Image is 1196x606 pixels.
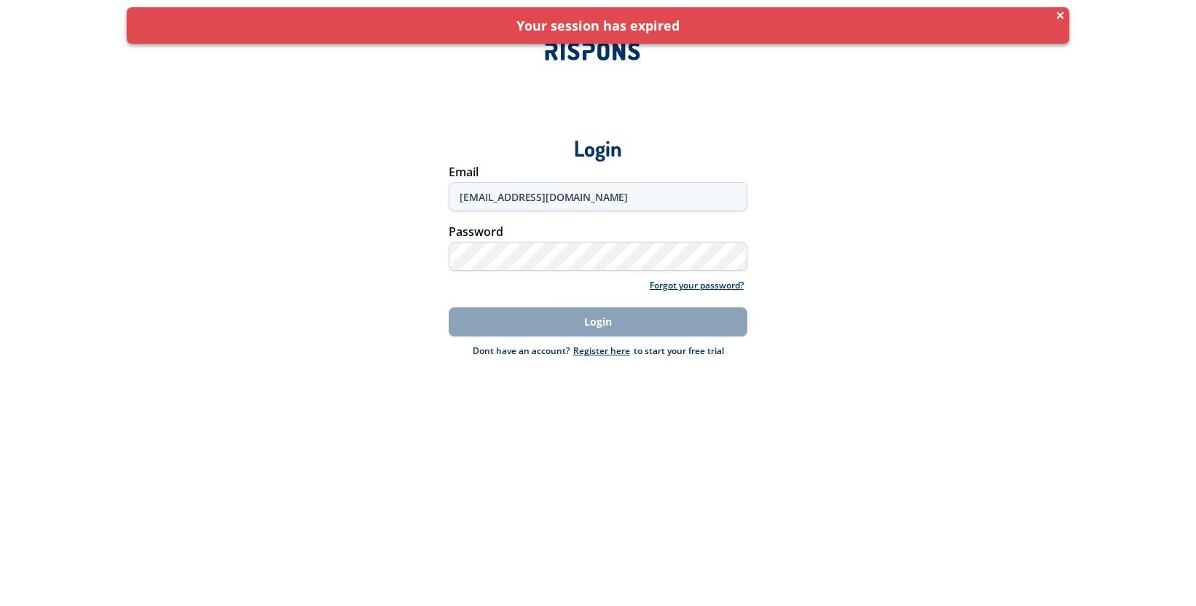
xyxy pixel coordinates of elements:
[570,345,634,357] a: Register here
[570,344,724,358] div: to start your free trial
[473,344,570,358] div: Dont have an account?
[1055,10,1066,20] span: ×
[449,226,747,237] div: Password
[449,182,747,211] input: Enter your email
[449,166,747,178] div: Email
[98,112,1098,162] div: Login
[646,278,747,293] a: Forgot your password?
[138,18,1058,33] div: Your session has expired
